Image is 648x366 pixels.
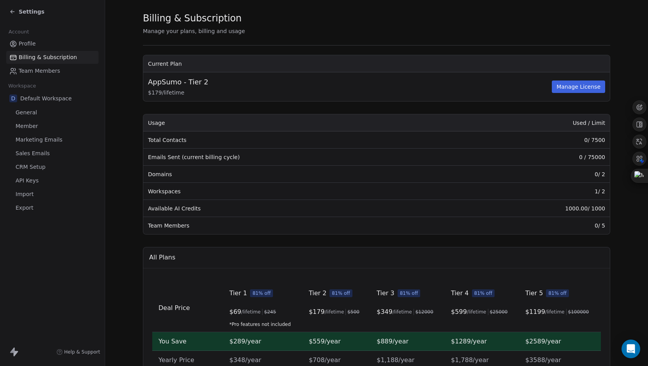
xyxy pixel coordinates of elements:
span: $289/year [229,338,261,345]
td: 0 / 5 [457,217,610,234]
a: Profile [6,37,99,50]
span: $889/year [377,338,409,345]
span: 81% off [329,289,352,297]
span: $1289/year [451,338,487,345]
span: Tier 5 [525,289,543,298]
button: Manage License [552,81,605,93]
th: Usage [143,114,457,131]
span: General [16,109,37,117]
td: Workspaces [143,183,457,200]
span: *Pro features not included [229,321,296,327]
span: Billing & Subscription [143,12,241,24]
td: 0 / 7500 [457,131,610,149]
span: Workspace [5,80,39,92]
span: $1,788/year [451,356,489,364]
span: /lifetime [393,309,412,315]
a: Import [6,188,99,201]
span: Team Members [19,67,60,75]
span: $2589/year [525,338,561,345]
td: Team Members [143,217,457,234]
span: $ 100000 [568,309,589,315]
td: Domains [143,166,457,183]
td: Emails Sent (current billing cycle) [143,149,457,166]
span: $348/year [229,356,261,364]
span: $ 599 [451,307,467,317]
span: /lifetime [545,309,565,315]
td: 1000.00 / 1000 [457,200,610,217]
span: Import [16,190,33,198]
span: $ 1199 [525,307,545,317]
span: $ 179 [309,307,325,317]
td: 1 / 2 [457,183,610,200]
span: Deal Price [158,304,190,312]
span: 81% off [250,289,273,297]
span: $ 179 / lifetime [148,89,550,96]
span: Default Workspace [20,95,72,102]
td: Available AI Credits [143,200,457,217]
span: Sales Emails [16,149,50,158]
span: Tier 3 [377,289,394,298]
th: Used / Limit [457,114,610,131]
th: Current Plan [143,55,610,72]
span: $3588/year [525,356,561,364]
span: Tier 2 [309,289,326,298]
span: $1,188/year [377,356,414,364]
span: AppSumo - Tier 2 [148,77,208,87]
span: $ 69 [229,307,241,317]
span: Member [16,122,38,130]
a: Settings [9,8,44,16]
span: Marketing Emails [16,136,62,144]
a: Sales Emails [6,147,99,160]
span: All Plans [149,253,175,262]
span: API Keys [16,177,39,185]
a: Team Members [6,65,99,77]
span: $ 245 [264,309,276,315]
span: You Save [158,338,187,345]
a: Marketing Emails [6,133,99,146]
span: /lifetime [241,309,261,315]
div: Open Intercom Messenger [622,340,640,358]
span: 81% off [546,289,569,297]
span: $ 349 [377,307,393,317]
span: $708/year [309,356,341,364]
a: Export [6,201,99,214]
span: $ 12000 [416,309,433,315]
span: Tier 1 [229,289,247,298]
a: Help & Support [56,349,100,355]
span: Billing & Subscription [19,53,77,61]
td: 0 / 75000 [457,149,610,166]
span: Export [16,204,33,212]
span: CRM Setup [16,163,46,171]
span: Tier 4 [451,289,468,298]
span: Profile [19,40,36,48]
span: 81% off [398,289,421,297]
td: Total Contacts [143,131,457,149]
span: Help & Support [64,349,100,355]
span: D [9,95,17,102]
a: General [6,106,99,119]
span: $ 25000 [490,309,508,315]
span: Yearly Price [158,356,194,364]
span: 81% off [472,289,495,297]
span: $ 500 [347,309,359,315]
span: /lifetime [325,309,344,315]
a: API Keys [6,174,99,187]
a: Member [6,120,99,133]
a: CRM Setup [6,161,99,173]
span: $559/year [309,338,341,345]
span: Manage your plans, billing and usage [143,28,245,34]
a: Billing & Subscription [6,51,99,64]
span: Account [5,26,32,38]
span: /lifetime [467,309,486,315]
td: 0 / 2 [457,166,610,183]
span: Settings [19,8,44,16]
